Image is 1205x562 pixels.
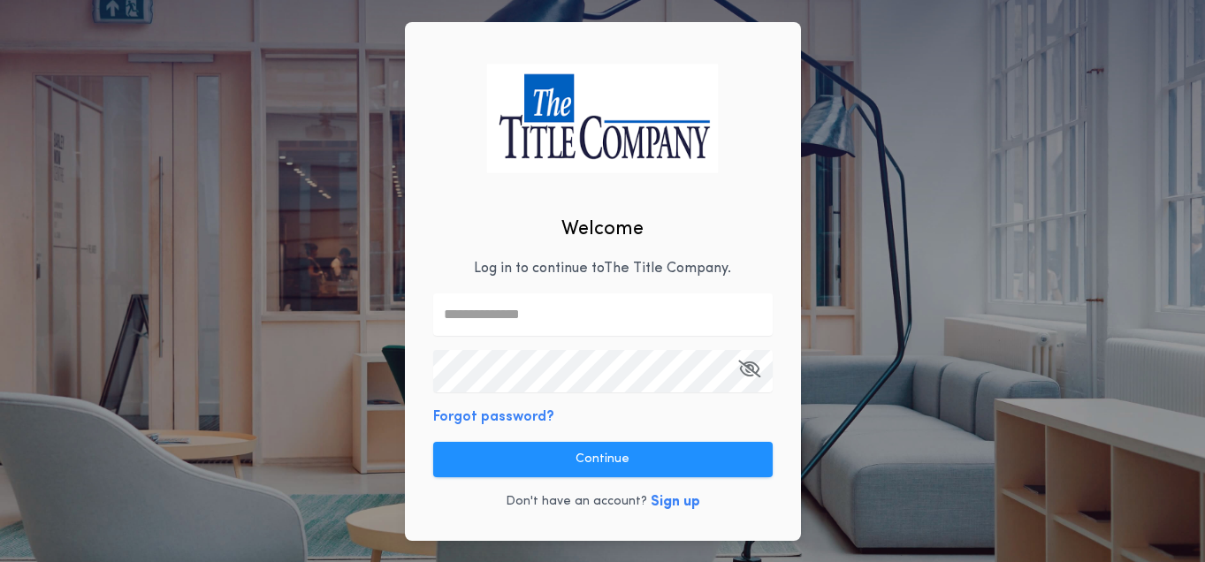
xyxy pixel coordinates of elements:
[487,64,719,172] img: logo
[651,491,700,513] button: Sign up
[474,258,731,279] p: Log in to continue to The Title Company .
[561,215,644,244] h2: Welcome
[433,406,554,428] button: Forgot password?
[433,442,773,477] button: Continue
[506,493,647,511] p: Don't have an account?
